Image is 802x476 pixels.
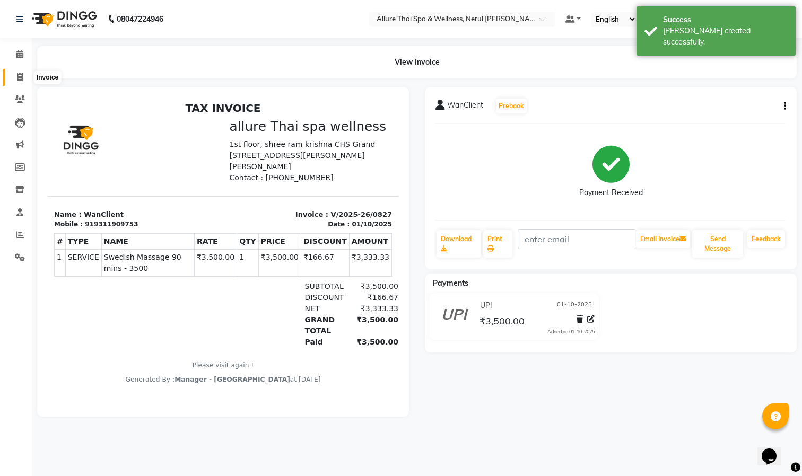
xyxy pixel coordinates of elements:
button: Email Invoice [636,230,690,248]
div: 01/10/2025 [304,122,344,131]
span: 01-10-2025 [557,300,592,311]
button: Prebook [496,99,527,113]
b: 08047224946 [117,4,163,34]
td: ₹3,333.33 [301,152,344,179]
th: # [7,136,18,152]
p: Please visit again ! [6,263,344,272]
div: ₹3,500.00 [301,217,351,239]
a: Feedback [747,230,785,248]
div: Payment Received [579,187,643,198]
div: Bill created successfully. [663,25,788,48]
button: Send Message [692,230,743,258]
div: Invoice [34,71,61,84]
th: PRICE [211,136,253,152]
div: DISCOUNT [251,195,301,206]
div: Mobile : [6,122,35,131]
p: 1st floor, shree ram krishna CHS Grand [STREET_ADDRESS][PERSON_NAME][PERSON_NAME] [182,41,345,75]
span: Payments [433,278,468,288]
a: Print [483,230,512,258]
span: UPI [480,300,492,311]
div: 919311909753 [37,122,90,131]
iframe: chat widget [757,434,791,465]
span: Swedish Massage 90 mins - 3500 [56,154,144,177]
th: TYPE [18,136,54,152]
div: SUBTOTAL [251,183,301,195]
td: ₹3,500.00 [146,152,189,179]
p: Name : WanClient [6,112,169,122]
span: ₹3,500.00 [480,315,525,330]
div: Success [663,14,788,25]
h2: TAX INVOICE [6,4,344,17]
div: Date : [280,122,302,131]
img: logo [27,4,100,34]
th: AMOUNT [301,136,344,152]
td: 1 [189,152,211,179]
input: enter email [518,229,636,249]
div: ₹3,333.33 [301,206,351,217]
div: Added on 01-10-2025 [547,328,595,336]
p: Invoice : V/2025-26/0827 [182,112,345,122]
div: ₹3,500.00 [301,239,351,250]
th: NAME [54,136,146,152]
span: Manager - [GEOGRAPHIC_DATA] [127,278,242,286]
div: ₹3,500.00 [301,183,351,195]
div: Paid [251,239,301,250]
td: ₹3,500.00 [211,152,253,179]
div: View Invoice [37,46,797,78]
td: SERVICE [18,152,54,179]
div: ₹166.67 [301,195,351,206]
th: QTY [189,136,211,152]
h3: allure Thai spa wellness [182,21,345,37]
th: RATE [146,136,189,152]
th: DISCOUNT [254,136,302,152]
td: 1 [7,152,18,179]
div: NET [251,206,301,217]
div: Generated By : at [DATE] [6,277,344,287]
span: WanClient [447,100,483,114]
p: Contact : [PHONE_NUMBER] [182,75,345,86]
td: ₹166.67 [254,152,302,179]
a: Download [437,230,481,258]
div: GRAND TOTAL [251,217,301,239]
